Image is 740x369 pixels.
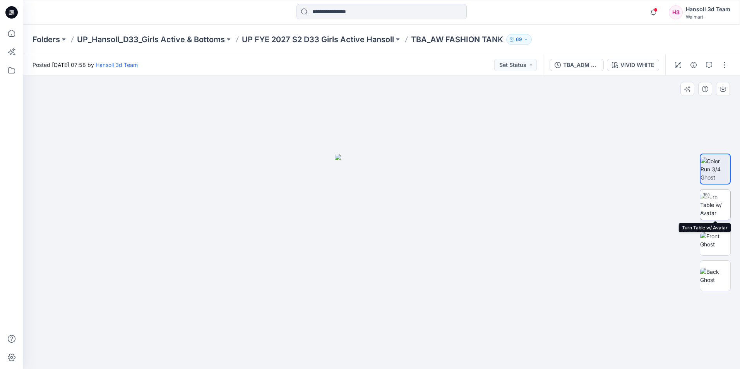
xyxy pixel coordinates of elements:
img: Front Ghost [700,232,730,248]
img: Turn Table w/ Avatar [700,193,730,217]
div: H3 [669,5,683,19]
span: Posted [DATE] 07:58 by [33,61,138,69]
img: Color Run 3/4 Ghost [701,157,730,181]
div: Hansoll 3d Team [686,5,730,14]
div: TBA_ADM FC_ AW FASHION TANK [563,61,599,69]
img: eyJhbGciOiJIUzI1NiIsImtpZCI6IjAiLCJzbHQiOiJzZXMiLCJ0eXAiOiJKV1QifQ.eyJkYXRhIjp7InR5cGUiOiJzdG9yYW... [335,154,428,369]
a: Folders [33,34,60,45]
button: 69 [506,34,532,45]
div: Walmart [686,14,730,20]
button: Details [687,59,700,71]
div: VIVID WHITE [620,61,654,69]
a: Hansoll 3d Team [96,62,138,68]
p: TBA_AW FASHION TANK [411,34,503,45]
a: UP_Hansoll_D33_Girls Active & Bottoms [77,34,225,45]
button: VIVID WHITE [607,59,659,71]
button: TBA_ADM FC_ AW FASHION TANK [550,59,604,71]
a: UP FYE 2027 S2 D33 Girls Active Hansoll [242,34,394,45]
img: Back Ghost [700,268,730,284]
p: 69 [516,35,522,44]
